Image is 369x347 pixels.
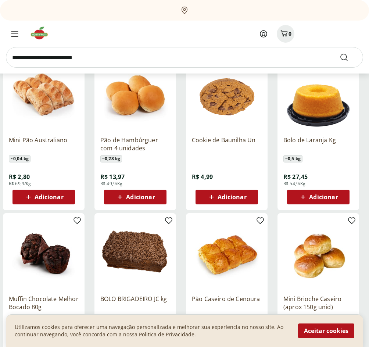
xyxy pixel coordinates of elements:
a: Pão de Hambúrguer com 4 unidades [100,136,170,152]
img: Pão Caseiro de Cenoura [192,219,262,289]
img: Hortifruti [29,26,54,40]
span: ~ 0,3 kg [100,314,119,321]
a: Mini Pão Australiano [9,136,79,152]
button: Adicionar [287,190,350,204]
span: R$ 2,80 [9,173,30,181]
button: Adicionar [104,190,166,204]
button: Submit Search [340,53,357,62]
a: BOLO BRIGADEIRO JC kg [100,295,170,311]
span: ~ 0,15 kg [192,314,214,321]
a: Cookie de Baunilha Un [192,136,262,152]
img: Pão de Hambúrguer com 4 unidades [100,60,170,130]
img: BOLO BRIGADEIRO JC kg [100,219,170,289]
span: Adicionar [218,194,246,200]
span: ~ 0,04 kg [9,155,31,162]
span: Adicionar [309,194,338,200]
span: ~ 0,15 kg [283,314,305,321]
button: Menu [6,25,24,43]
span: Adicionar [126,194,155,200]
a: Mini Brioche Caseiro (aprox 150g unid) [283,295,353,311]
input: search [6,47,363,68]
img: Muffin Chocolate Melhor Bocado 80g [9,219,79,289]
button: Aceitar cookies [298,323,354,338]
button: Adicionar [12,190,75,204]
a: Bolo de Laranja Kg [283,136,353,152]
span: Adicionar [35,194,63,200]
a: Pão Caseiro de Cenoura [192,295,262,311]
a: Muffin Chocolate Melhor Bocado 80g [9,295,79,311]
button: Adicionar [196,190,258,204]
button: Carrinho [277,25,294,43]
span: ~ 0,5 kg [283,155,302,162]
img: Cookie de Baunilha Un [192,60,262,130]
span: 0 [289,30,291,37]
span: R$ 13,97 [100,173,125,181]
span: R$ 4,99 [192,173,213,181]
span: R$ 54,9/Kg [283,181,306,187]
img: Mini Pão Australiano [9,60,79,130]
span: ~ 0,28 kg [100,155,122,162]
img: Bolo de Laranja Kg [283,60,353,130]
span: R$ 69,9/Kg [9,181,31,187]
img: Mini Brioche Caseiro (aprox 150g unid) [283,219,353,289]
span: R$ 49,9/Kg [100,181,123,187]
span: R$ 27,45 [283,173,308,181]
p: Utilizamos cookies para oferecer uma navegação personalizada e melhorar sua experiencia no nosso ... [15,323,289,338]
